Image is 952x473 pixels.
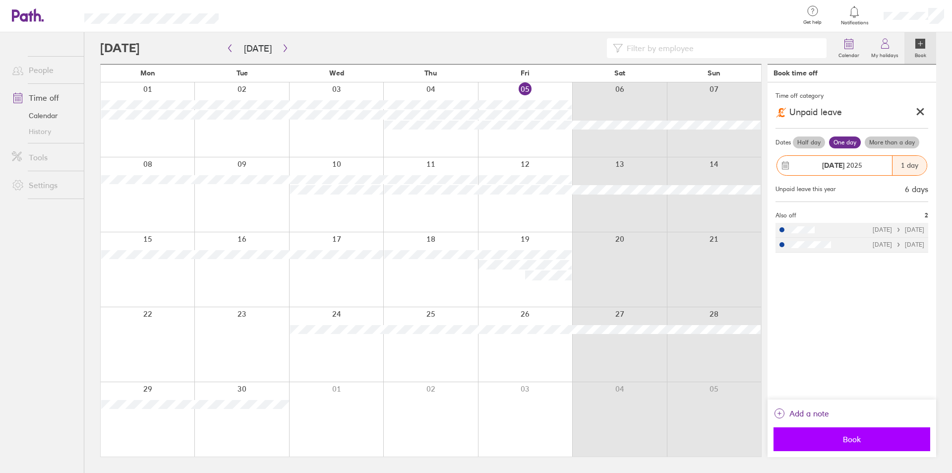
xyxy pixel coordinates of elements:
[237,69,248,77] span: Tue
[822,161,862,169] span: 2025
[775,150,928,181] button: [DATE] 20251 day
[140,69,155,77] span: Mon
[4,60,84,80] a: People
[909,50,932,59] label: Book
[838,5,871,26] a: Notifications
[4,108,84,124] a: Calendar
[865,50,904,59] label: My holidays
[4,175,84,195] a: Settings
[838,20,871,26] span: Notifications
[873,226,924,233] div: [DATE] [DATE]
[796,19,829,25] span: Get help
[4,124,84,139] a: History
[775,212,796,219] span: Also off
[773,427,930,451] button: Book
[892,156,927,175] div: 1 day
[614,69,625,77] span: Sat
[822,161,844,170] strong: [DATE]
[521,69,530,77] span: Fri
[865,32,904,64] a: My holidays
[780,435,923,444] span: Book
[424,69,437,77] span: Thu
[775,186,836,193] div: Unpaid leave this year
[775,139,791,146] span: Dates
[925,212,928,219] span: 2
[833,32,865,64] a: Calendar
[708,69,720,77] span: Sun
[873,241,924,248] div: [DATE] [DATE]
[623,39,821,58] input: Filter by employee
[789,107,842,118] span: Unpaid leave
[904,32,936,64] a: Book
[793,136,825,148] label: Half day
[775,88,928,103] div: Time off category
[789,405,829,421] span: Add a note
[329,69,344,77] span: Wed
[4,88,84,108] a: Time off
[773,405,829,421] button: Add a note
[905,185,928,194] div: 6 days
[865,136,919,148] label: More than a day
[236,40,280,57] button: [DATE]
[829,136,861,148] label: One day
[833,50,865,59] label: Calendar
[4,147,84,167] a: Tools
[773,69,818,77] div: Book time off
